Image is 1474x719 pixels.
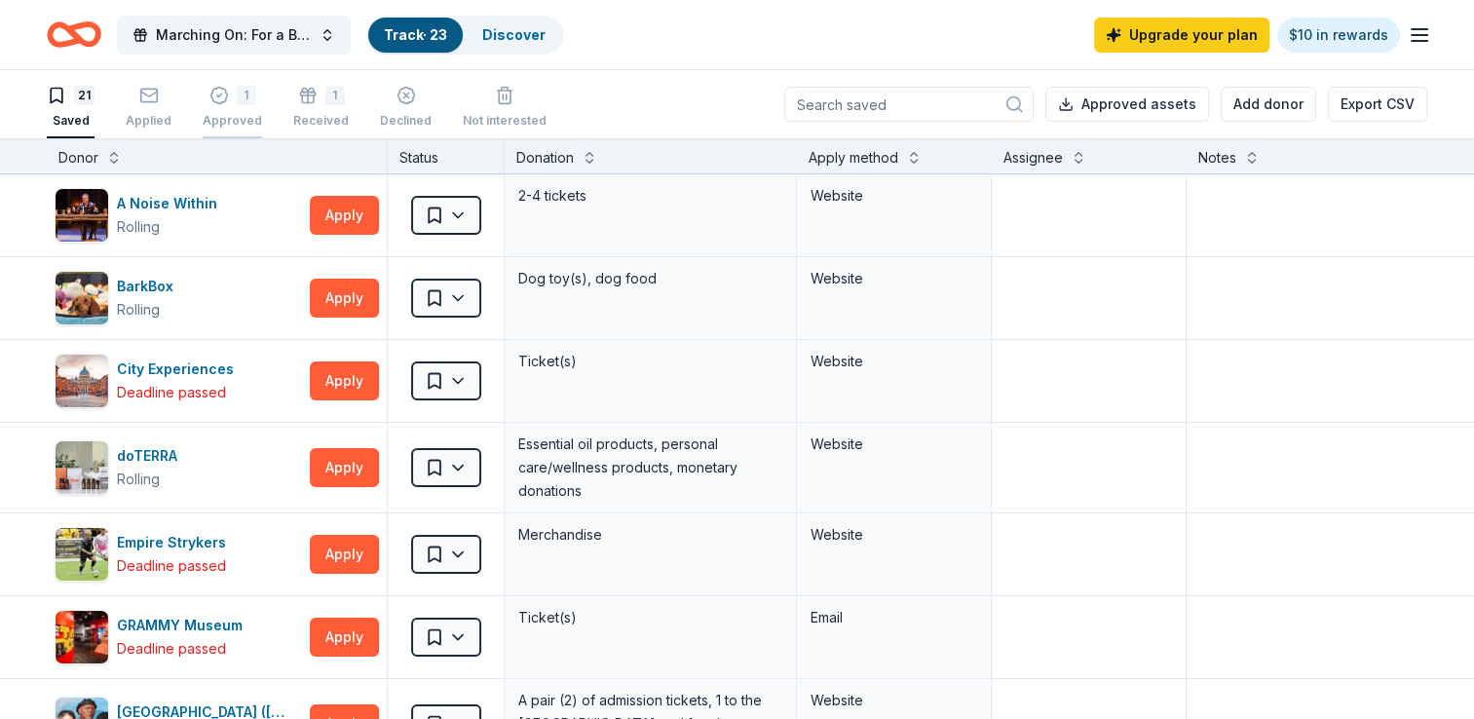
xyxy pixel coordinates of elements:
button: Image for Empire StrykersEmpire StrykersDeadline passed [55,527,302,582]
div: 21 [74,86,94,105]
button: Not interested [463,78,547,138]
button: Image for BarkBoxBarkBoxRolling [55,271,302,325]
img: Image for Empire Strykers [56,528,108,581]
div: GRAMMY Museum [117,614,250,637]
div: A Noise Within [117,192,225,215]
button: Marching On: For a Better [DATE] [117,16,351,55]
div: Email [811,606,977,629]
input: Search saved [784,87,1034,122]
div: Ticket(s) [516,348,784,375]
div: Website [811,184,977,208]
div: Declined [380,113,432,129]
div: Essential oil products, personal care/wellness products, monetary donations [516,431,784,505]
div: Website [811,267,977,290]
div: Approved [203,113,262,129]
div: Ticket(s) [516,604,784,631]
div: Rolling [117,468,160,491]
div: BarkBox [117,275,181,298]
a: Discover [482,26,546,43]
a: Track· 23 [384,26,447,43]
button: Applied [126,78,171,138]
div: Donor [58,146,98,170]
button: Image for doTERRAdoTERRARolling [55,440,302,495]
div: Donation [516,146,574,170]
button: Export CSV [1328,87,1427,122]
div: Website [811,433,977,456]
button: Apply [310,196,379,235]
button: 1Received [293,78,349,138]
a: Upgrade your plan [1094,18,1269,53]
div: Assignee [1003,146,1063,170]
img: Image for doTERRA [56,441,108,494]
div: Deadline passed [117,637,226,661]
button: Approved assets [1045,87,1209,122]
button: Image for GRAMMY MuseumGRAMMY MuseumDeadline passed [55,610,302,664]
div: Applied [126,113,171,129]
button: Apply [310,618,379,657]
a: $10 in rewards [1277,18,1400,53]
div: Apply method [809,146,898,170]
button: Apply [310,535,379,574]
div: Deadline passed [117,554,226,578]
button: 1Approved [203,78,262,138]
div: Status [388,138,505,173]
div: Website [811,350,977,373]
div: Website [811,689,977,712]
img: Image for A Noise Within [56,189,108,242]
div: City Experiences [117,358,242,381]
div: Deadline passed [117,381,226,404]
div: doTERRA [117,444,185,468]
div: Website [811,523,977,547]
span: Marching On: For a Better [DATE] [156,23,312,47]
button: Apply [310,279,379,318]
div: Received [293,113,349,129]
img: Image for BarkBox [56,272,108,324]
div: Not interested [463,113,547,129]
button: Declined [380,78,432,138]
div: Rolling [117,298,160,322]
div: 1 [237,86,256,105]
button: Apply [310,448,379,487]
button: Image for A Noise WithinA Noise WithinRolling [55,188,302,243]
button: Image for City ExperiencesCity ExperiencesDeadline passed [55,354,302,408]
button: Track· 23Discover [366,16,563,55]
div: Rolling [117,215,160,239]
div: Dog toy(s), dog food [516,265,784,292]
button: 21Saved [47,78,94,138]
button: Add donor [1221,87,1316,122]
div: 2-4 tickets [516,182,784,209]
a: Home [47,12,101,57]
div: Empire Strykers [117,531,234,554]
img: Image for City Experiences [56,355,108,407]
div: Merchandise [516,521,784,549]
div: Saved [47,113,94,129]
button: Apply [310,361,379,400]
img: Image for GRAMMY Museum [56,611,108,663]
div: Notes [1198,146,1236,170]
div: 1 [325,86,345,105]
